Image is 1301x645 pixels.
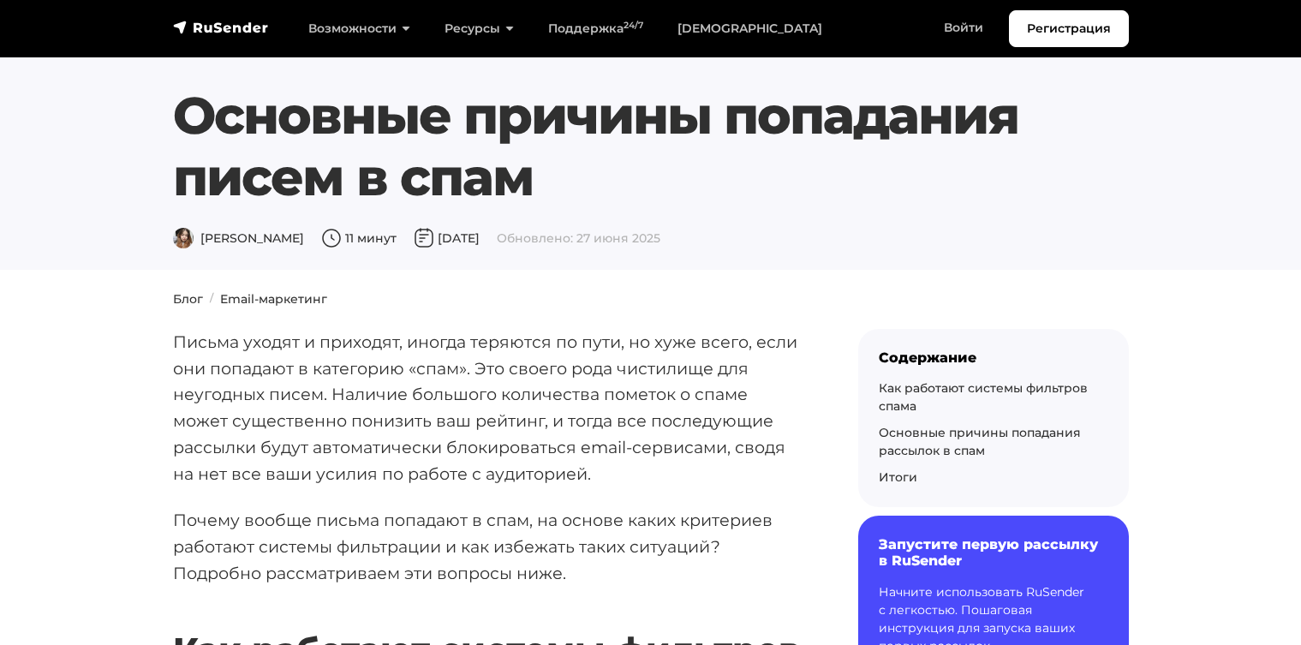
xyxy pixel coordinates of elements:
[291,11,427,46] a: Возможности
[173,329,803,487] p: Письма уходят и приходят, иногда теряются по пути, но хуже всего, если они попадают в категорию «...
[173,507,803,586] p: Почему вообще письма попадают в спам, на основе каких критериев работают системы фильтрации и как...
[879,536,1108,569] h6: Запустите первую рассылку в RuSender
[173,19,269,36] img: RuSender
[321,228,342,248] img: Время чтения
[173,291,203,307] a: Блог
[497,230,660,246] span: Обновлено: 27 июня 2025
[879,380,1088,414] a: Как работают системы фильтров спама
[531,11,660,46] a: Поддержка24/7
[414,230,480,246] span: [DATE]
[879,349,1108,366] div: Содержание
[173,85,1047,208] h1: Основные причины попадания писем в спам
[624,20,643,31] sup: 24/7
[203,290,327,308] li: Email-маркетинг
[879,425,1081,458] a: Основные причины попадания рассылок в спам
[660,11,839,46] a: [DEMOGRAPHIC_DATA]
[321,230,397,246] span: 11 минут
[173,230,304,246] span: [PERSON_NAME]
[427,11,531,46] a: Ресурсы
[927,10,1000,45] a: Войти
[163,290,1139,308] nav: breadcrumb
[879,469,917,485] a: Итоги
[1009,10,1129,47] a: Регистрация
[414,228,434,248] img: Дата публикации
